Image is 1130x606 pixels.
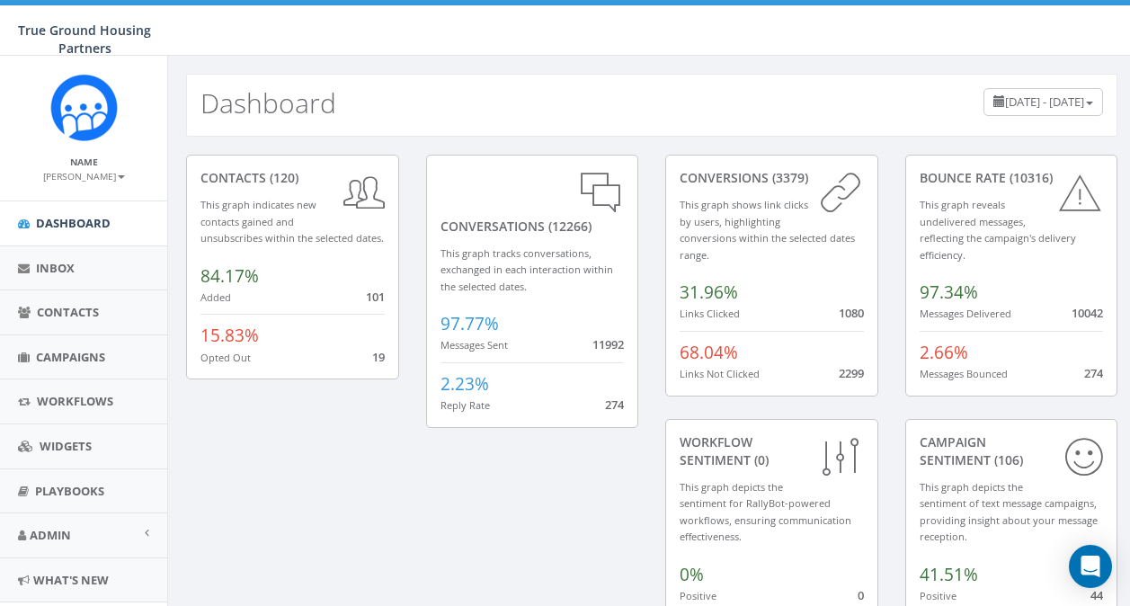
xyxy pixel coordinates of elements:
[920,341,968,364] span: 2.66%
[1069,545,1112,588] div: Open Intercom Messenger
[920,307,1011,320] small: Messages Delivered
[43,170,125,183] small: [PERSON_NAME]
[839,365,864,381] span: 2299
[680,589,716,602] small: Positive
[1005,94,1084,110] span: [DATE] - [DATE]
[18,22,151,57] span: True Ground Housing Partners
[680,198,855,262] small: This graph shows link clicks by users, highlighting conversions within the selected dates range.
[43,167,125,183] a: [PERSON_NAME]
[440,398,490,412] small: Reply Rate
[680,169,864,187] div: conversions
[33,572,109,588] span: What's New
[605,397,624,413] span: 274
[200,264,259,288] span: 84.17%
[680,563,704,586] span: 0%
[920,480,1098,544] small: This graph depicts the sentiment of text message campaigns, providing insight about your message ...
[920,433,1104,469] div: Campaign Sentiment
[769,169,808,186] span: (3379)
[545,218,592,235] span: (12266)
[37,393,113,409] span: Workflows
[440,338,508,352] small: Messages Sent
[1072,305,1103,321] span: 10042
[440,246,613,293] small: This graph tracks conversations, exchanged in each interaction within the selected dates.
[1090,587,1103,603] span: 44
[366,289,385,305] span: 101
[200,290,231,304] small: Added
[680,433,864,469] div: Workflow Sentiment
[920,589,956,602] small: Positive
[751,451,769,468] span: (0)
[920,198,1076,262] small: This graph reveals undelivered messages, reflecting the campaign's delivery efficiency.
[50,74,118,141] img: Rally_Corp_Logo_1.png
[200,198,384,245] small: This graph indicates new contacts gained and unsubscribes within the selected dates.
[920,169,1104,187] div: Bounce Rate
[1084,365,1103,381] span: 274
[35,483,104,499] span: Playbooks
[920,281,978,304] span: 97.34%
[440,169,625,236] div: conversations
[37,304,99,320] span: Contacts
[70,156,98,168] small: Name
[36,215,111,231] span: Dashboard
[440,372,489,396] span: 2.23%
[372,349,385,365] span: 19
[920,563,978,586] span: 41.51%
[200,351,251,364] small: Opted Out
[36,349,105,365] span: Campaigns
[680,480,851,544] small: This graph depicts the sentiment for RallyBot-powered workflows, ensuring communication effective...
[200,169,385,187] div: contacts
[991,451,1023,468] span: (106)
[680,367,760,380] small: Links Not Clicked
[680,307,740,320] small: Links Clicked
[36,260,75,276] span: Inbox
[858,587,864,603] span: 0
[920,367,1008,380] small: Messages Bounced
[200,324,259,347] span: 15.83%
[440,312,499,335] span: 97.77%
[1006,169,1053,186] span: (10316)
[266,169,298,186] span: (120)
[680,341,738,364] span: 68.04%
[839,305,864,321] span: 1080
[200,88,336,118] h2: Dashboard
[680,281,738,304] span: 31.96%
[40,438,92,454] span: Widgets
[30,527,71,543] span: Admin
[592,336,624,352] span: 11992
